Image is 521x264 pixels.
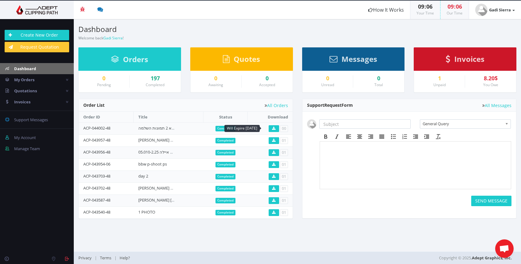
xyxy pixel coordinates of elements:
div: Clear formatting [433,133,444,141]
th: Download [247,112,292,122]
a: ACP-043956-48 [83,149,110,155]
div: פתח צ'אט [495,239,514,258]
a: ACP-043703-48 [83,173,110,179]
a: 0 [307,75,349,82]
div: Italic [331,133,342,141]
img: user_default.jpg [475,4,487,16]
a: Orders [111,58,148,63]
span: Orders [123,54,148,64]
span: 06 [456,3,462,10]
div: | | [78,252,370,264]
span: Copyright © 2025, [439,255,512,261]
th: Title [134,112,203,122]
a: לוריאל תיק לנקום איילה 05.010-2.25 [138,149,200,155]
a: Create New Order [5,30,69,40]
span: My Account [14,135,36,140]
a: All Messages [482,103,511,108]
a: [PERSON_NAME] מתנות [DATE] [138,185,194,191]
a: 0 [246,75,288,82]
strong: Gadi Sierra [489,7,511,13]
span: Messages [341,54,377,64]
a: bbw p-shoot ps [138,161,167,167]
span: General Query [423,120,503,128]
span: : [454,3,456,10]
span: Manage Team [14,146,40,151]
a: Invoices [446,58,484,63]
button: SEND MESSAGE [471,196,511,206]
small: Our Time [447,10,463,16]
span: Dashboard [14,66,36,71]
a: [PERSON_NAME] לפני פוטושופ [DATE] [138,137,205,143]
a: How It Works [362,1,410,19]
small: Total [374,82,383,87]
a: Terms [97,255,114,261]
span: : [424,3,426,10]
span: Completed [215,162,235,167]
a: 0 [83,75,125,82]
span: Completed [215,174,235,179]
span: Quotes [234,54,260,64]
th: Status [203,112,247,122]
span: Support Messages [14,117,48,122]
a: day 2 [138,173,148,179]
iframe: Rich Text Area. Press ALT-F9 for menu. Press ALT-F10 for toolbar. Press ALT-0 for help [320,142,511,189]
a: Messages [330,58,377,63]
a: ACP-043702-48 [83,185,110,191]
a: Gadi Sierra [469,1,521,19]
div: Increase indent [421,133,432,141]
span: Completed [215,210,235,215]
a: 1 [419,75,460,82]
a: ACP-043954-06 [83,161,110,167]
small: Your Time [416,10,434,16]
a: Request Quotation [5,42,69,52]
img: user_default.jpg [307,119,316,129]
div: Bullet list [388,133,399,141]
div: Bold [320,133,331,141]
small: Pending [97,82,111,87]
small: Unread [321,82,334,87]
small: Awaiting [208,82,223,87]
span: 09 [418,3,424,10]
span: Support Form [307,102,353,108]
a: ACP-044002-48 [83,125,110,131]
div: Will Expire [DATE] [224,125,260,132]
a: ACP-043587-48 [83,197,110,203]
span: Completed [215,138,235,143]
div: Align left [343,133,354,141]
div: 8.20$ [470,75,511,82]
small: Completed [146,82,164,87]
span: 06 [426,3,432,10]
span: Invoices [14,99,30,105]
th: Order ID [79,112,134,122]
a: Help? [116,255,133,261]
a: דלתא 2 תמונות השלמה [138,125,179,131]
span: Completed [215,150,235,155]
div: Align center [354,133,365,141]
a: Privacy [78,255,95,261]
a: 1 PHOTO [138,209,155,215]
small: You Owe [483,82,498,87]
a: ACP-043957-48 [83,137,110,143]
span: Completed [215,186,235,191]
img: Adept Graphics [5,5,69,14]
span: Completed [215,198,235,203]
small: Welcome back ! [78,35,124,41]
span: Order List [83,102,105,108]
a: Adept Graphics, Inc. [472,255,512,261]
h3: Dashboard [78,25,293,33]
a: ACP-043540-48 [83,209,110,215]
a: Gadi Sierra [103,35,123,41]
a: Quotes [223,58,260,63]
small: Unpaid [433,82,446,87]
span: Completed [215,126,235,131]
a: All Orders [265,103,288,108]
a: 0 [195,75,237,82]
a: [PERSON_NAME] [DATE] [138,197,182,203]
div: 197 [134,75,176,82]
span: Invoices [454,54,484,64]
div: Justify [376,133,387,141]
